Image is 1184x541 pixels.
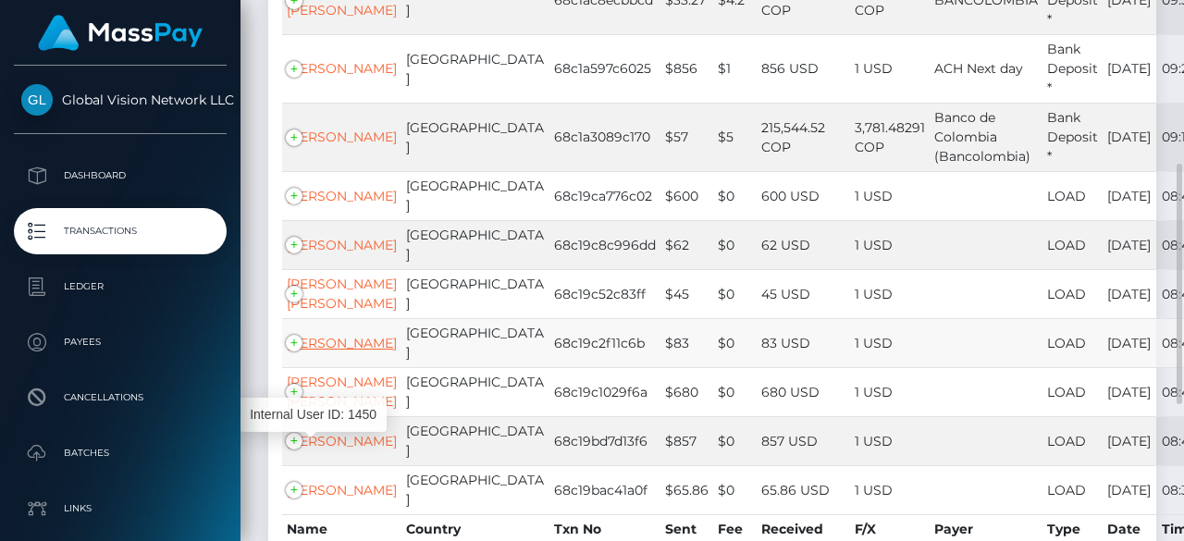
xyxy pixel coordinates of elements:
[401,416,549,465] td: [GEOGRAPHIC_DATA]
[1103,318,1157,367] td: [DATE]
[401,103,549,171] td: [GEOGRAPHIC_DATA]
[850,34,930,103] td: 1 USD
[401,465,549,514] td: [GEOGRAPHIC_DATA]
[934,60,1023,77] span: ACH Next day
[660,103,713,171] td: $57
[660,367,713,416] td: $680
[660,171,713,220] td: $600
[1042,269,1103,318] td: LOAD
[713,34,757,103] td: $1
[401,34,549,103] td: [GEOGRAPHIC_DATA]
[401,171,549,220] td: [GEOGRAPHIC_DATA]
[1103,416,1157,465] td: [DATE]
[549,34,660,103] td: 68c1a597c6025
[850,171,930,220] td: 1 USD
[38,15,203,51] img: MassPay Logo
[713,269,757,318] td: $0
[21,439,219,467] p: Batches
[549,171,660,220] td: 68c19ca776c02
[287,60,397,77] a: [PERSON_NAME]
[757,34,850,103] td: 856 USD
[21,273,219,301] p: Ledger
[1042,34,1103,103] td: Bank Deposit *
[1103,465,1157,514] td: [DATE]
[21,84,53,116] img: Global Vision Network LLC
[1042,103,1103,171] td: Bank Deposit *
[850,318,930,367] td: 1 USD
[287,335,397,351] a: [PERSON_NAME]
[660,318,713,367] td: $83
[1103,367,1157,416] td: [DATE]
[240,398,387,432] div: Internal User ID: 1450
[401,269,549,318] td: [GEOGRAPHIC_DATA]
[1042,220,1103,269] td: LOAD
[660,416,713,465] td: $857
[287,374,397,410] a: [PERSON_NAME] [PERSON_NAME]
[660,34,713,103] td: $856
[14,92,227,108] span: Global Vision Network LLC
[1103,220,1157,269] td: [DATE]
[757,220,850,269] td: 62 USD
[1042,416,1103,465] td: LOAD
[549,220,660,269] td: 68c19c8c996dd
[14,208,227,254] a: Transactions
[287,129,397,145] a: [PERSON_NAME]
[14,319,227,365] a: Payees
[850,269,930,318] td: 1 USD
[757,367,850,416] td: 680 USD
[287,482,397,498] a: [PERSON_NAME]
[713,103,757,171] td: $5
[549,318,660,367] td: 68c19c2f11c6b
[713,318,757,367] td: $0
[1103,103,1157,171] td: [DATE]
[287,188,397,204] a: [PERSON_NAME]
[757,465,850,514] td: 65.86 USD
[757,171,850,220] td: 600 USD
[549,416,660,465] td: 68c19bd7d13f6
[1042,171,1103,220] td: LOAD
[21,384,219,412] p: Cancellations
[934,109,1030,165] span: Banco de Colombia (Bancolombia)
[549,465,660,514] td: 68c19bac41a0f
[287,276,397,312] a: [PERSON_NAME] [PERSON_NAME]
[287,433,397,449] a: [PERSON_NAME]
[14,486,227,532] a: Links
[401,318,549,367] td: [GEOGRAPHIC_DATA]
[660,220,713,269] td: $62
[14,375,227,421] a: Cancellations
[757,416,850,465] td: 857 USD
[14,430,227,476] a: Batches
[757,269,850,318] td: 45 USD
[850,367,930,416] td: 1 USD
[401,367,549,416] td: [GEOGRAPHIC_DATA]
[1042,367,1103,416] td: LOAD
[1103,269,1157,318] td: [DATE]
[21,495,219,523] p: Links
[1042,465,1103,514] td: LOAD
[21,217,219,245] p: Transactions
[1103,34,1157,103] td: [DATE]
[14,153,227,199] a: Dashboard
[549,103,660,171] td: 68c1a3089c170
[549,269,660,318] td: 68c19c52c83ff
[850,220,930,269] td: 1 USD
[14,264,227,310] a: Ledger
[1042,318,1103,367] td: LOAD
[660,269,713,318] td: $45
[713,220,757,269] td: $0
[549,367,660,416] td: 68c19c1029f6a
[287,237,397,253] a: [PERSON_NAME]
[713,416,757,465] td: $0
[850,103,930,171] td: 3,781.48291 COP
[713,171,757,220] td: $0
[401,220,549,269] td: [GEOGRAPHIC_DATA]
[1103,171,1157,220] td: [DATE]
[757,318,850,367] td: 83 USD
[850,416,930,465] td: 1 USD
[713,465,757,514] td: $0
[21,162,219,190] p: Dashboard
[757,103,850,171] td: 215,544.52 COP
[21,328,219,356] p: Payees
[850,465,930,514] td: 1 USD
[713,367,757,416] td: $0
